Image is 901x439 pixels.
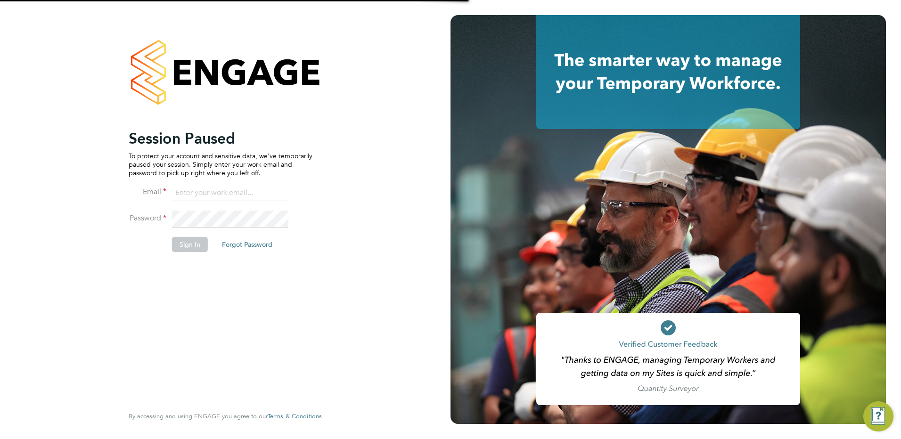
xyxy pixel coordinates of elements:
[268,412,322,420] span: Terms & Conditions
[129,187,166,197] label: Email
[129,213,166,223] label: Password
[268,413,322,420] a: Terms & Conditions
[129,129,312,148] h2: Session Paused
[129,152,312,178] p: To protect your account and sensitive data, we've temporarily paused your session. Simply enter y...
[214,237,280,252] button: Forgot Password
[129,412,322,420] span: By accessing and using ENGAGE you agree to our
[172,185,288,202] input: Enter your work email...
[172,237,208,252] button: Sign In
[863,401,893,431] button: Engage Resource Center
